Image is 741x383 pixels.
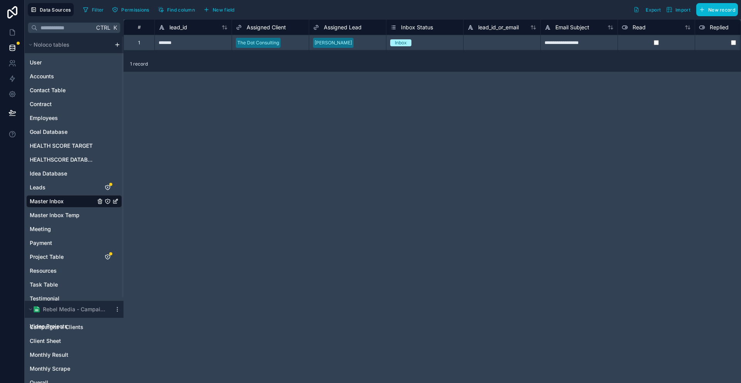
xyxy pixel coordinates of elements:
[30,156,95,164] a: HEALTHSCORE DATABASE
[708,7,735,13] span: New record
[130,24,149,30] div: #
[30,128,68,136] span: Goal Database
[30,295,95,302] a: Testimonial
[30,281,58,289] span: Task Table
[26,112,122,124] div: Employees
[26,237,122,249] div: Payment
[30,73,95,80] a: Accounts
[663,3,693,16] button: Import
[30,86,66,94] span: Contact Table
[30,197,95,205] a: Master Inbox
[26,349,122,361] div: Monthly Result
[109,4,155,15] a: Permissions
[324,24,362,31] span: Assigned Lead
[401,24,433,31] span: Inbox Status
[675,7,690,13] span: Import
[30,337,61,345] span: Client Sheet
[26,292,122,305] div: Testimonial
[26,335,122,347] div: Client Sheet
[30,73,54,80] span: Accounts
[34,41,69,49] span: Noloco tables
[30,337,103,345] a: Client Sheet
[30,267,57,275] span: Resources
[696,3,738,16] button: New record
[30,59,42,66] span: User
[112,25,118,30] span: K
[30,114,58,122] span: Employees
[26,126,122,138] div: Goal Database
[40,7,71,13] span: Data Sources
[155,4,198,15] button: Find column
[30,170,95,177] a: Idea Database
[26,140,122,152] div: HEALTH SCORE TARGET
[395,39,407,46] div: Inbox
[247,24,286,31] span: Assigned Client
[130,61,148,67] span: 1 record
[555,24,589,31] span: Email Subject
[30,281,95,289] a: Task Table
[26,321,122,333] div: Campaigns x Clients
[26,70,122,83] div: Accounts
[121,7,149,13] span: Permissions
[710,24,729,31] span: Replied
[30,365,103,373] a: Monthly Scrape
[30,323,103,331] a: Campaigns x Clients
[92,7,104,13] span: Filter
[28,3,74,16] button: Data Sources
[30,170,67,177] span: Idea Database
[30,351,68,359] span: Monthly Result
[26,154,122,166] div: HEALTHSCORE DATABASE
[30,114,95,122] a: Employees
[43,305,108,313] span: Rebel Media - Campaign Analytics
[26,223,122,235] div: Meeting
[26,84,122,96] div: Contact Table
[30,100,52,108] span: Contract
[30,142,95,150] a: HEALTH SCORE TARGET
[30,267,95,275] a: Resources
[237,39,279,46] div: The Dot Consulting
[26,195,122,208] div: Master Inbox
[30,59,95,66] a: User
[26,278,122,291] div: Task Table
[30,225,51,233] span: Meeting
[95,23,111,32] span: Ctrl
[30,295,59,302] span: Testimonial
[315,39,352,46] div: [PERSON_NAME]
[30,365,70,373] span: Monthly Scrape
[646,7,661,13] span: Export
[26,167,122,180] div: Idea Database
[30,225,95,233] a: Meeting
[26,56,122,69] div: User
[34,306,40,312] img: Google Sheets logo
[30,239,52,247] span: Payment
[30,351,103,359] a: Monthly Result
[26,363,122,375] div: Monthly Scrape
[30,100,95,108] a: Contract
[109,4,152,15] button: Permissions
[30,142,93,150] span: HEALTH SCORE TARGET
[30,128,95,136] a: Goal Database
[167,7,195,13] span: Find column
[26,320,122,332] div: Video Projects
[633,24,646,31] span: Read
[30,253,64,261] span: Project Table
[30,86,95,94] a: Contact Table
[201,4,237,15] button: New field
[30,211,95,219] a: Master Inbox Temp
[26,251,122,263] div: Project Table
[478,24,519,31] span: lead_id_or_email
[30,184,95,191] a: Leads
[693,3,738,16] a: New record
[213,7,235,13] span: New field
[26,304,111,315] button: Google Sheets logoRebel Media - Campaign Analytics
[30,323,83,331] span: Campaigns x Clients
[138,40,140,46] div: 1
[30,239,95,247] a: Payment
[30,253,95,261] a: Project Table
[169,24,187,31] span: lead_id
[26,98,122,110] div: Contract
[26,209,122,221] div: Master Inbox Temp
[30,184,46,191] span: Leads
[26,181,122,194] div: Leads
[26,39,111,50] button: Noloco tables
